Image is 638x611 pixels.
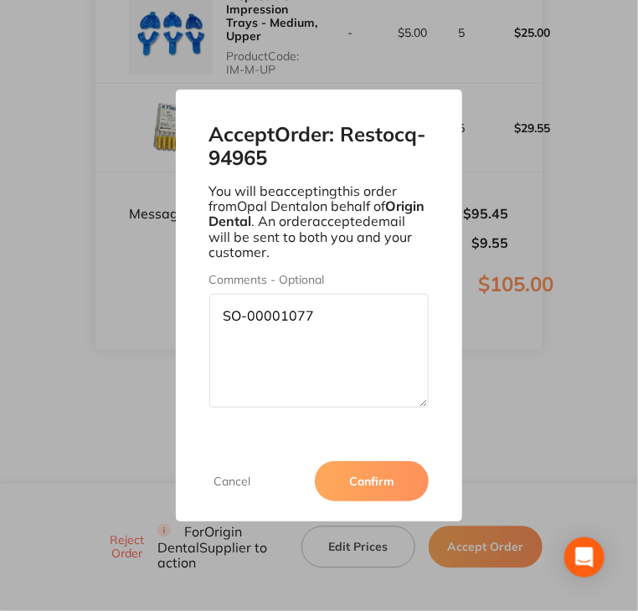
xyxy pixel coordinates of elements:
[209,198,425,229] b: Origin Dental
[209,474,256,489] button: Cancel
[564,537,605,578] div: Open Intercom Messenger
[209,183,430,260] p: You will be accepting this order from Opal Dental on behalf of . An order accepted email will be ...
[315,461,429,501] button: Confirm
[209,294,430,408] textarea: SO-00001077
[209,273,430,286] label: Comments - Optional
[209,123,430,169] h2: Accept Order: Restocq- 94965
